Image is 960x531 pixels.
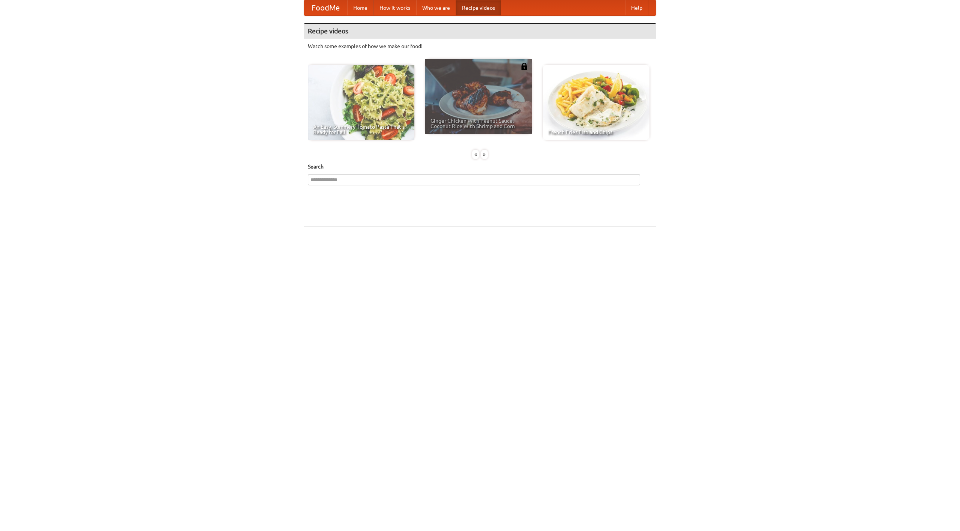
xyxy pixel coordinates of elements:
[347,0,373,15] a: Home
[308,163,652,170] h5: Search
[543,65,649,140] a: French Fries Fish and Chips
[456,0,501,15] a: Recipe videos
[625,0,648,15] a: Help
[481,150,488,159] div: »
[373,0,416,15] a: How it works
[308,65,414,140] a: An Easy, Summery Tomato Pasta That's Ready for Fall
[416,0,456,15] a: Who we are
[548,129,644,135] span: French Fries Fish and Chips
[308,42,652,50] p: Watch some examples of how we make our food!
[472,150,479,159] div: «
[304,0,347,15] a: FoodMe
[304,24,656,39] h4: Recipe videos
[520,63,528,70] img: 483408.png
[313,124,409,135] span: An Easy, Summery Tomato Pasta That's Ready for Fall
